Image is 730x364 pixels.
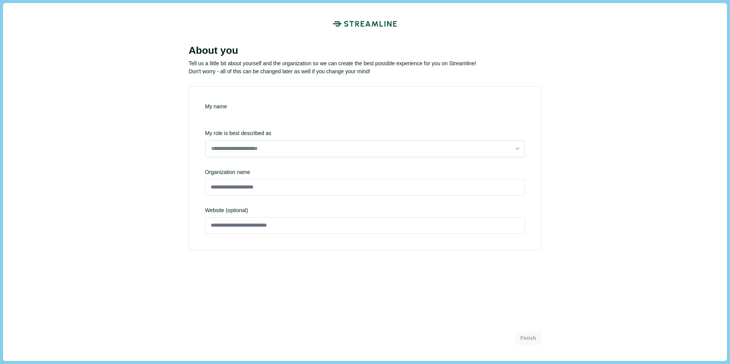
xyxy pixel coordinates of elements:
div: My role is best described as [205,129,525,158]
button: Finish [515,332,541,345]
div: About you [189,45,541,57]
p: Don't worry - all of this can be changed later as well if you change your mind! [189,68,541,76]
div: My name [205,103,525,111]
p: Tell us a little bit about yourself and the organization so we can create the best possible exper... [189,60,541,68]
div: Organization name [205,168,525,176]
span: Website (optional) [205,206,525,214]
